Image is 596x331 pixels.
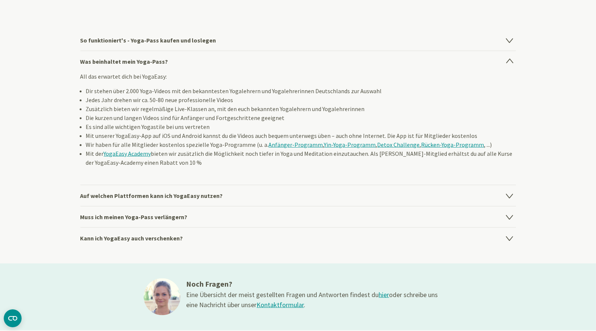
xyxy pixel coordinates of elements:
a: Yin-Yoga-Programm [324,141,376,148]
li: Jedes Jahr drehen wir ca. 50-80 neue professionelle Videos [86,95,516,104]
li: Es sind alle wichtigen Yogastile bei uns vertreten [86,122,516,131]
h4: Kann ich YogaEasy auch verschenken? [80,227,516,249]
a: Detox Challenge [377,141,420,148]
h4: Muss ich meinen Yoga-Pass verlängern? [80,206,516,227]
li: Die kurzen und langen Videos sind für Anfänger und Fortgeschrittene geeignet [86,113,516,122]
a: YogaEasy Academy [104,150,151,157]
li: Mit unserer YogaEasy-App auf iOS und Android kannst du die Videos auch bequem unterwegs üben – au... [86,131,516,140]
a: Kontaktformular [257,300,304,309]
div: All das erwartet dich bei YogaEasy: [80,72,516,185]
li: Zusätzlich bieten wir regelmäßige Live-Klassen an, mit den euch bekannten Yogalehrern und Yogaleh... [86,104,516,113]
a: hier [379,290,389,299]
li: Dir stehen über 2.000 Yoga-Videos mit den bekanntesten Yogalehrern und Yogalehrerinnen Deutschlan... [86,86,516,95]
img: ines@1x.jpg [144,278,181,315]
h4: Was beinhaltet mein Yoga-Pass? [80,51,516,72]
h4: So funktioniert's - Yoga-Pass kaufen und loslegen [80,30,516,51]
h3: Noch Fragen? [187,278,440,290]
div: Eine Übersicht der meist gestellten Fragen und Antworten findest du oder schreibe uns eine Nachri... [187,290,440,310]
a: Rücken-Yoga-Programm [421,141,484,148]
button: CMP-Widget öffnen [4,309,22,327]
li: Mit der bieten wir zusätzlich die Möglichkeit noch tiefer in Yoga und Meditation einzutauchen. Al... [86,149,516,167]
li: Wir haben für alle Mitglieder kostenlos spezielle Yoga-Programme (u. a. , , , , ...) [86,140,516,149]
a: Anfänger-Programm [269,141,323,148]
h4: Auf welchen Plattformen kann ich YogaEasy nutzen? [80,185,516,206]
